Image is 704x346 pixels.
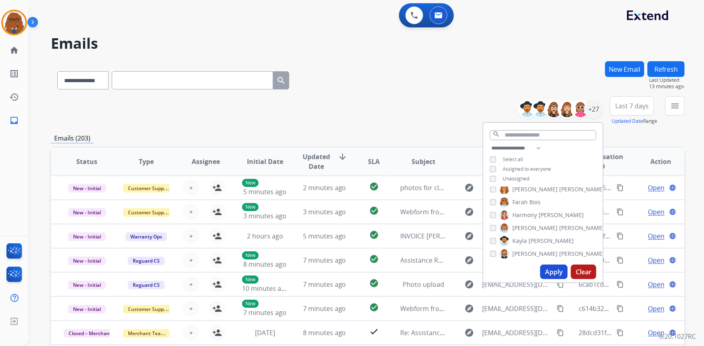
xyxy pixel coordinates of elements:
mat-icon: check_circle [369,182,379,191]
span: photos for claim [401,183,451,192]
mat-icon: explore [465,280,474,289]
span: 3 minutes ago [303,207,346,216]
span: [PERSON_NAME] [559,250,604,258]
mat-icon: language [669,208,676,215]
img: avatar [3,11,25,34]
span: SLA [368,157,380,166]
span: + [189,280,193,289]
span: Reguard CS [128,281,165,289]
span: Customer Support [123,305,175,313]
mat-icon: content_copy [557,281,564,288]
span: 28dcd31f-0ac5-445a-9aea-159c27c7295d [579,328,701,337]
span: [PERSON_NAME] [512,250,558,258]
span: Assistance Request: Uneven Couch Cushions – Ongoing Unresolved Issue [401,256,623,265]
span: [PERSON_NAME] [512,185,558,193]
mat-icon: language [669,305,676,312]
span: Harmony [512,211,537,219]
span: 13 minutes ago [649,83,685,90]
p: New [242,276,259,284]
span: New - Initial [68,208,106,217]
mat-icon: check_circle [369,302,379,312]
span: + [189,207,193,217]
button: Apply [540,265,568,279]
span: New - Initial [68,257,106,265]
p: 0.20.1027RC [659,331,696,341]
p: New [242,251,259,259]
button: + [183,325,199,341]
span: Farah [512,198,528,206]
p: New [242,203,259,211]
span: Webform from [PERSON_NAME][EMAIL_ADDRESS][DOMAIN_NAME] on [DATE] [401,207,633,216]
p: Emails (203) [51,133,94,143]
span: Last 7 days [615,104,649,108]
span: Type [139,157,154,166]
mat-icon: check_circle [369,230,379,240]
mat-icon: content_copy [616,329,624,336]
mat-icon: list_alt [9,69,19,79]
span: Open [648,328,664,338]
span: Status [76,157,97,166]
span: 5 minutes ago [243,187,286,196]
th: Action [625,147,685,176]
mat-icon: explore [465,183,474,193]
span: [PERSON_NAME] [559,185,604,193]
span: 7 minutes ago [303,256,346,265]
span: Reguard CS [128,257,165,265]
span: Range [612,118,657,124]
span: 2 minutes ago [303,183,346,192]
p: New [242,300,259,308]
span: Customer Support [123,208,175,217]
mat-icon: language [669,257,676,264]
mat-icon: explore [465,328,474,338]
mat-icon: content_copy [616,257,624,264]
span: c614b324-230c-4327-be5f-471edf603299 [579,304,700,313]
span: + [189,328,193,338]
span: [PERSON_NAME] [512,224,558,232]
span: 8 minutes ago [303,328,346,337]
span: Subject [412,157,435,166]
span: New - Initial [68,232,106,241]
span: Merchant Team [123,329,170,338]
span: Open [648,231,664,241]
span: New - Initial [68,281,106,289]
button: + [183,228,199,244]
mat-icon: person_add [212,183,222,193]
span: Re: Assistance Required – Refund Concern (Contract ID: c130a926-5158-4ebe-bb80-d10c3d03debc) [401,328,698,337]
span: Bois [529,198,541,206]
mat-icon: language [669,184,676,191]
span: New - Initial [68,305,106,313]
span: Webform from [EMAIL_ADDRESS][DOMAIN_NAME] on [DATE] [401,304,583,313]
mat-icon: explore [465,207,474,217]
span: [PERSON_NAME] [539,211,584,219]
span: Updated Date [301,152,331,171]
span: 7 minutes ago [303,280,346,289]
span: Closed – Merchant Transfer [64,329,138,338]
span: 8 minutes ago [243,260,286,269]
button: New Email [605,61,644,77]
mat-icon: content_copy [616,208,624,215]
span: [PERSON_NAME] [529,237,574,245]
span: Select all [503,156,523,163]
button: + [183,180,199,196]
button: + [183,252,199,268]
h2: Emails [51,35,685,52]
span: 2 hours ago [247,232,283,240]
mat-icon: content_copy [557,305,564,312]
span: [EMAIL_ADDRESS][DOMAIN_NAME] [483,280,553,289]
span: 7 minutes ago [303,304,346,313]
button: Updated Date [612,118,643,124]
button: Last 7 days [610,96,654,116]
mat-icon: language [669,232,676,240]
span: 10 minutes ago [242,284,289,293]
span: Warranty Ops [125,232,167,241]
span: New - Initial [68,184,106,193]
mat-icon: content_copy [616,232,624,240]
span: Open [648,280,664,289]
mat-icon: language [669,281,676,288]
mat-icon: content_copy [616,281,624,288]
mat-icon: explore [465,255,474,265]
span: + [189,231,193,241]
mat-icon: content_copy [616,305,624,312]
span: 3 minutes ago [243,211,286,220]
mat-icon: check_circle [369,278,379,288]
